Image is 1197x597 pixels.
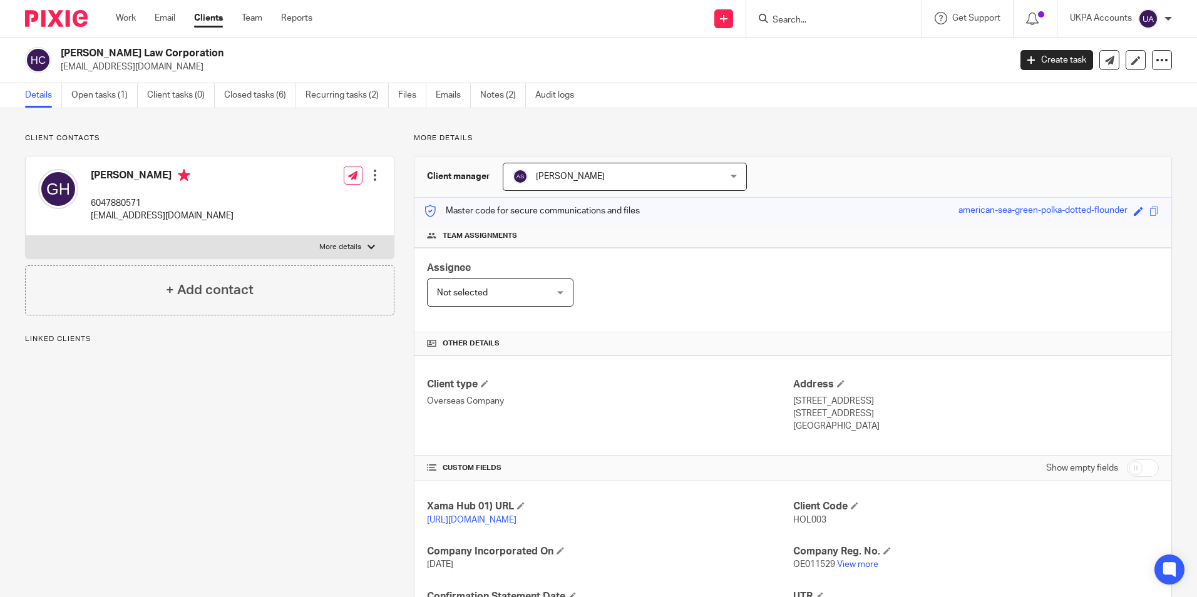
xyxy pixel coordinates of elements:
[116,12,136,24] a: Work
[793,500,1159,513] h4: Client Code
[224,83,296,108] a: Closed tasks (6)
[25,133,394,143] p: Client contacts
[1020,50,1093,70] a: Create task
[61,47,813,60] h2: [PERSON_NAME] Law Corporation
[242,12,262,24] a: Team
[25,47,51,73] img: svg%3E
[536,172,605,181] span: [PERSON_NAME]
[91,197,234,210] p: 6047880571
[61,61,1002,73] p: [EMAIL_ADDRESS][DOMAIN_NAME]
[427,463,793,473] h4: CUSTOM FIELDS
[306,83,389,108] a: Recurring tasks (2)
[437,288,488,297] span: Not selected
[837,560,878,569] a: View more
[281,12,312,24] a: Reports
[436,83,471,108] a: Emails
[480,83,526,108] a: Notes (2)
[319,242,361,252] p: More details
[1138,9,1158,29] img: svg%3E
[443,339,500,349] span: Other details
[793,560,835,569] span: OE011529
[178,169,190,181] i: Primary
[427,395,793,407] p: Overseas Company
[25,83,62,108] a: Details
[427,500,793,513] h4: Xama Hub 01) URL
[1046,462,1118,474] label: Show empty fields
[166,280,254,300] h4: + Add contact
[155,12,175,24] a: Email
[25,334,394,344] p: Linked clients
[414,133,1172,143] p: More details
[1070,12,1132,24] p: UKPA Accounts
[793,395,1159,407] p: [STREET_ADDRESS]
[793,545,1159,558] h4: Company Reg. No.
[958,204,1128,218] div: american-sea-green-polka-dotted-flounder
[427,170,490,183] h3: Client manager
[25,10,88,27] img: Pixie
[513,169,528,184] img: svg%3E
[427,545,793,558] h4: Company Incorporated On
[443,231,517,241] span: Team assignments
[793,378,1159,391] h4: Address
[427,560,453,569] span: [DATE]
[793,420,1159,432] p: [GEOGRAPHIC_DATA]
[793,516,826,524] span: HOL003
[793,407,1159,420] p: [STREET_ADDRESS]
[147,83,215,108] a: Client tasks (0)
[398,83,426,108] a: Files
[194,12,223,24] a: Clients
[71,83,138,108] a: Open tasks (1)
[424,205,640,217] p: Master code for secure communications and files
[91,210,234,222] p: [EMAIL_ADDRESS][DOMAIN_NAME]
[952,14,1000,23] span: Get Support
[38,169,78,209] img: svg%3E
[771,15,884,26] input: Search
[535,83,583,108] a: Audit logs
[91,169,234,185] h4: [PERSON_NAME]
[427,516,516,524] a: [URL][DOMAIN_NAME]
[427,263,471,273] span: Assignee
[427,378,793,391] h4: Client type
